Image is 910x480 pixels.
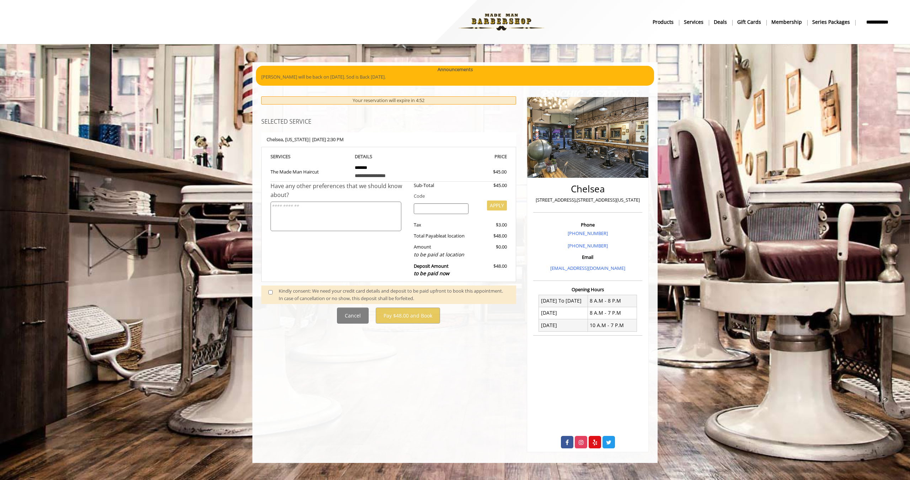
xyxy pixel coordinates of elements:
[588,307,637,319] td: 8 A.M - 7 P.M
[408,232,474,240] div: Total Payable
[648,17,679,27] a: Productsproducts
[408,243,474,258] div: Amount
[539,295,588,307] td: [DATE] To [DATE]
[428,153,507,161] th: PRICE
[653,18,674,26] b: products
[408,221,474,229] div: Tax
[732,17,766,27] a: Gift cardsgift cards
[414,270,449,277] span: to be paid now
[283,136,309,143] span: , [US_STATE]
[467,168,507,176] div: $45.00
[568,242,608,249] a: [PHONE_NUMBER]
[535,222,641,227] h3: Phone
[588,319,637,331] td: 10 A.M - 7 P.M
[474,243,507,258] div: $0.00
[414,263,449,277] b: Deposit Amount
[539,307,588,319] td: [DATE]
[408,192,507,200] div: Code
[568,230,608,236] a: [PHONE_NUMBER]
[271,153,349,161] th: SERVICE
[337,308,369,324] button: Cancel
[535,196,641,204] p: [STREET_ADDRESS],[STREET_ADDRESS][US_STATE]
[535,255,641,260] h3: Email
[279,287,509,302] div: Kindly consent: We need your credit card details and deposit to be paid upfront to book this appo...
[714,18,727,26] b: Deals
[267,136,344,143] b: Chelsea | [DATE] 2:30 PM
[766,17,807,27] a: MembershipMembership
[453,2,550,42] img: Made Man Barbershop logo
[414,251,469,258] div: to be paid at location
[550,265,625,271] a: [EMAIL_ADDRESS][DOMAIN_NAME]
[535,184,641,194] h2: Chelsea
[474,221,507,229] div: $3.00
[812,18,850,26] b: Series packages
[679,17,709,27] a: ServicesServices
[533,287,642,292] h3: Opening Hours
[737,18,761,26] b: gift cards
[474,262,507,278] div: $48.00
[474,182,507,189] div: $45.00
[271,182,408,200] div: Have any other preferences that we should know about?
[487,201,507,210] button: APPLY
[709,17,732,27] a: DealsDeals
[288,153,290,160] span: S
[771,18,802,26] b: Membership
[376,308,440,324] button: Pay $48.00 and Book
[539,319,588,331] td: [DATE]
[261,73,649,81] p: [PERSON_NAME] will be back on [DATE]. Sod is Back [DATE].
[261,119,516,125] h3: SELECTED SERVICE
[807,17,855,27] a: Series packagesSeries packages
[442,233,465,239] span: at location
[588,295,637,307] td: 8 A.M - 8 P.M
[684,18,703,26] b: Services
[261,96,516,105] div: Your reservation will expire in 4:52
[438,66,473,73] b: Announcements
[408,182,474,189] div: Sub-Total
[271,161,349,181] td: The Made Man Haircut
[474,232,507,240] div: $48.00
[349,153,428,161] th: DETAILS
